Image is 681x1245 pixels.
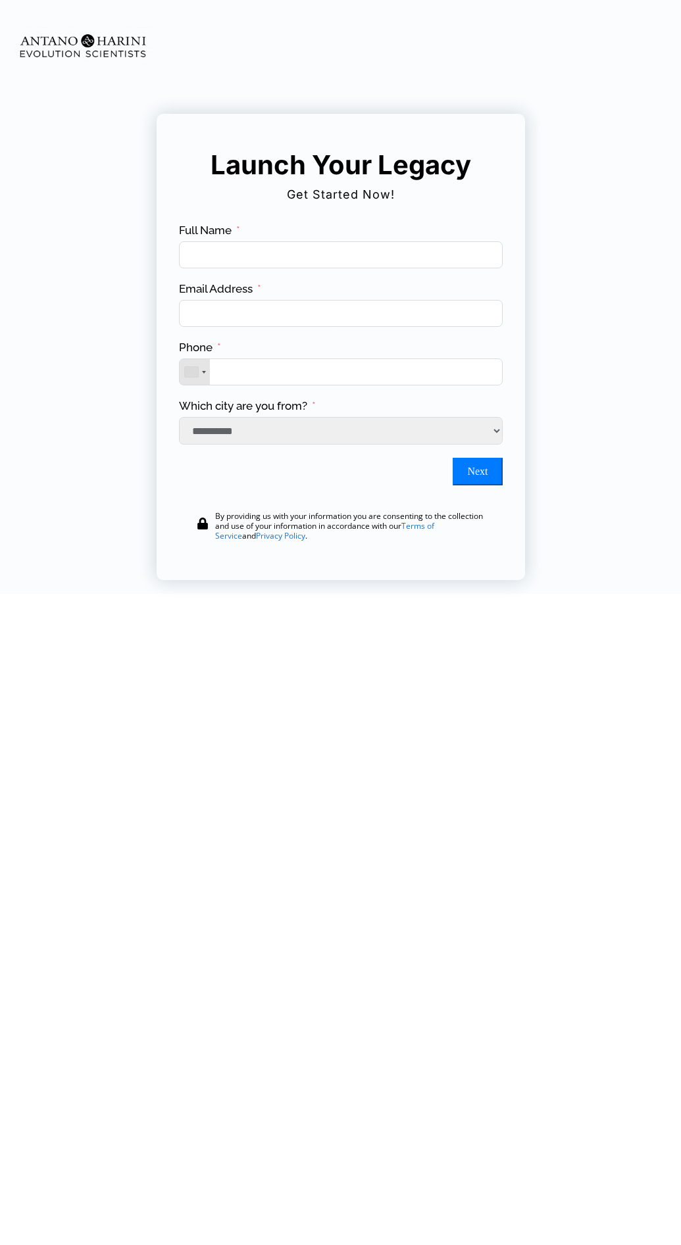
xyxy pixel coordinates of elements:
[203,149,478,182] h5: Launch Your Legacy
[215,511,492,541] div: By providing us with your information you are consenting to the collection and use of your inform...
[14,27,152,64] img: Evolution-Scientist (2)
[179,223,240,238] label: Full Name
[179,281,261,297] label: Email Address
[179,358,503,385] input: Phone
[179,399,316,414] label: Which city are you from?
[179,340,221,355] label: Phone
[177,183,505,207] h2: Get Started Now!
[215,520,434,541] a: Terms of Service
[179,300,503,327] input: Email Address
[179,417,503,445] select: Which city are you from?
[453,458,502,485] button: Next
[180,359,210,385] div: Telephone country code
[256,530,305,541] a: Privacy Policy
